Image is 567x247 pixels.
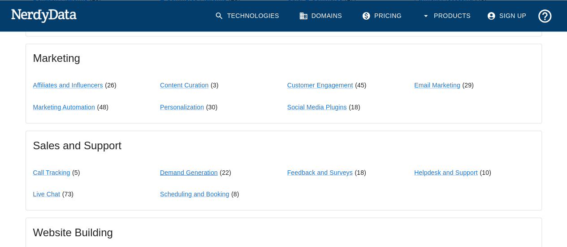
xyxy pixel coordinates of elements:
[33,190,61,197] a: Live Chat
[414,82,460,89] a: Email Marketing
[355,169,366,176] span: ( 18 )
[105,82,117,89] span: ( 26 )
[33,82,103,89] a: Affiliates and Influencers
[206,103,218,110] span: ( 30 )
[462,82,474,89] span: ( 29 )
[349,103,360,110] span: ( 18 )
[33,225,534,239] span: Website Building
[33,51,534,65] span: Marketing
[72,169,80,176] span: ( 5 )
[356,4,409,27] a: Pricing
[33,169,70,176] a: Call Tracking
[481,4,533,27] a: Sign Up
[294,4,349,27] a: Domains
[480,169,491,176] span: ( 10 )
[33,138,534,152] span: Sales and Support
[533,4,556,27] button: Support and Documentation
[220,169,231,176] span: ( 22 )
[97,103,109,110] span: ( 48 )
[355,82,367,89] span: ( 45 )
[33,103,95,110] a: Marketing Automation
[209,4,286,27] a: Technologies
[231,190,239,197] span: ( 8 )
[287,103,347,110] a: Social Media Plugins
[287,169,353,176] a: Feedback and Surveys
[287,82,353,89] a: Customer Engagement
[211,82,219,89] span: ( 3 )
[414,169,478,176] a: Helpdesk and Support
[160,82,208,89] a: Content Curation
[62,190,74,197] span: ( 73 )
[160,103,204,110] a: Personalization
[11,6,77,24] img: NerdyData.com
[416,4,478,27] button: Products
[160,169,218,176] a: Demand Generation
[160,190,229,197] a: Scheduling and Booking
